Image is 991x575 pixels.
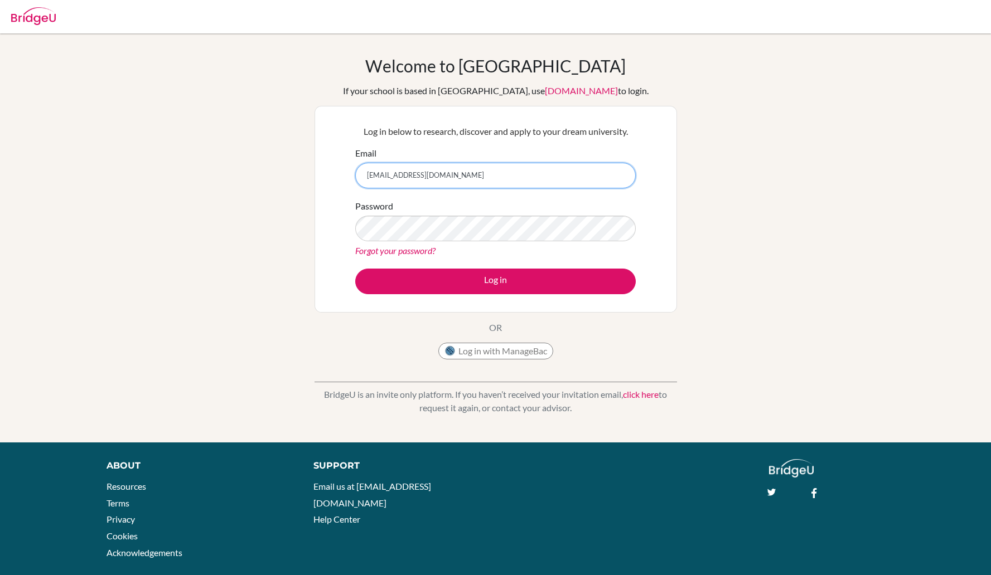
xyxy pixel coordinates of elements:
[355,147,376,160] label: Email
[313,459,483,472] div: Support
[355,199,393,213] label: Password
[313,514,360,524] a: Help Center
[315,388,677,415] p: BridgeU is an invite only platform. If you haven’t received your invitation email, to request it ...
[313,481,431,508] a: Email us at [EMAIL_ADDRESS][DOMAIN_NAME]
[107,459,288,472] div: About
[769,459,814,477] img: logo_white@2x-f4f0deed5e89b7ecb1c2cc34c3e3d731f90f0f143d5ea2071677605dd97b5244.png
[343,84,649,98] div: If your school is based in [GEOGRAPHIC_DATA], use to login.
[107,530,138,541] a: Cookies
[438,343,553,359] button: Log in with ManageBac
[107,498,129,508] a: Terms
[107,514,135,524] a: Privacy
[489,321,502,334] p: OR
[107,547,182,558] a: Acknowledgements
[11,7,56,25] img: Bridge-U
[623,389,659,399] a: click here
[107,481,146,491] a: Resources
[355,125,636,138] p: Log in below to research, discover and apply to your dream university.
[355,269,636,294] button: Log in
[355,245,436,256] a: Forgot your password?
[545,85,618,96] a: [DOMAIN_NAME]
[365,56,626,76] h1: Welcome to [GEOGRAPHIC_DATA]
